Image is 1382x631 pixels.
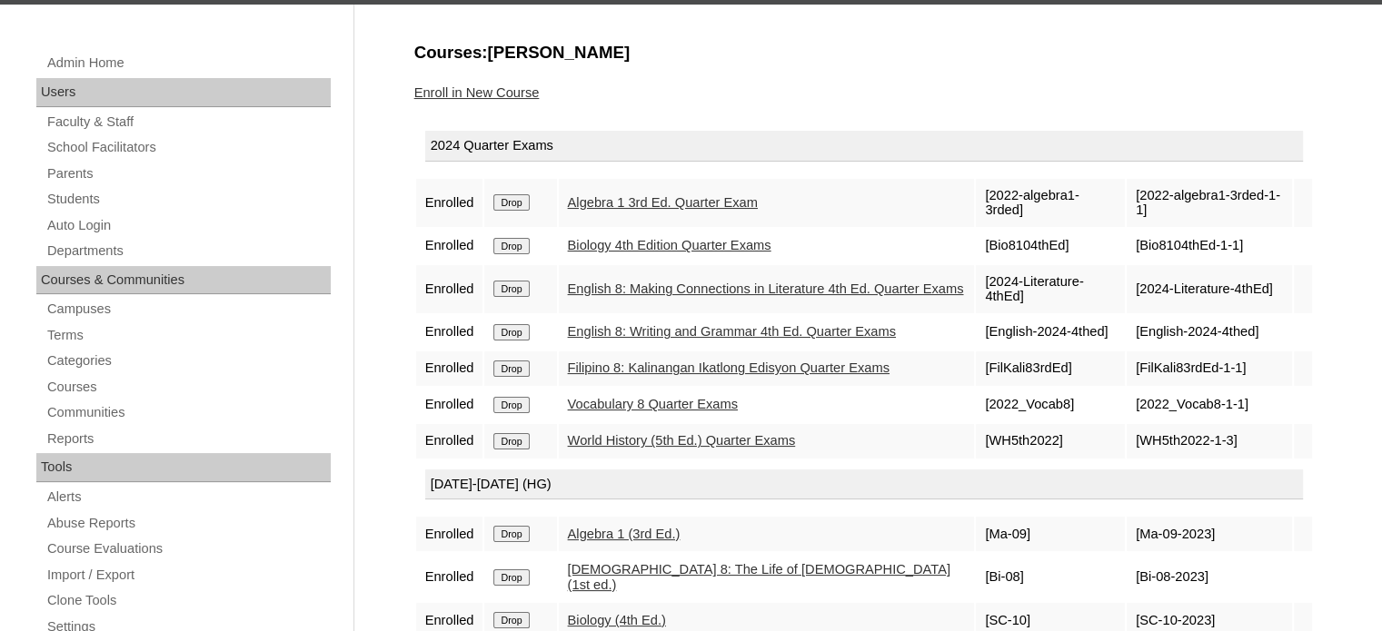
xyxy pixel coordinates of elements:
a: School Facilitators [45,136,331,159]
td: [English-2024-4thed] [1127,315,1292,350]
td: [Bio8104thEd] [976,229,1125,263]
a: Students [45,188,331,211]
div: Users [36,78,331,107]
td: [English-2024-4thed] [976,315,1125,350]
td: Enrolled [416,315,483,350]
td: Enrolled [416,388,483,422]
td: Enrolled [416,179,483,227]
a: Filipino 8: Kalinangan Ikatlong Edisyon Quarter Exams [568,360,890,375]
div: 2024 Quarter Exams [425,131,1303,162]
a: Biology (4th Ed.) [568,613,666,627]
input: Drop [493,324,529,340]
h3: Courses:[PERSON_NAME] [414,41,1314,64]
a: English 8: Making Connections in Literature 4th Ed. Quarter Exams [568,281,964,296]
td: [Bio8104thEd-1-1] [1127,229,1292,263]
a: Enroll in New Course [414,85,540,100]
td: [2022_Vocab8-1-1] [1127,388,1292,422]
a: Parents [45,163,331,185]
td: [Ma-09-2023] [1127,517,1292,551]
td: Enrolled [416,229,483,263]
td: [WH5th2022] [976,424,1125,458]
td: Enrolled [416,517,483,551]
td: [Bi-08-2023] [1127,553,1292,601]
a: Reports [45,428,331,450]
a: Categories [45,350,331,372]
a: Clone Tools [45,589,331,612]
a: Algebra 1 3rd Ed. Quarter Exam [568,195,758,210]
a: Course Evaluations [45,537,331,560]
td: [Ma-09] [976,517,1125,551]
td: [2024-Literature-4thEd] [976,265,1125,313]
div: [DATE]-[DATE] (HG) [425,469,1303,500]
a: Import / Export [45,564,331,587]
div: Tools [36,453,331,482]
td: Enrolled [416,351,483,386]
a: Communities [45,401,331,424]
td: Enrolled [416,553,483,601]
a: Departments [45,240,331,262]
input: Drop [493,612,529,628]
td: Enrolled [416,424,483,458]
a: Abuse Reports [45,512,331,535]
a: Terms [45,324,331,347]
input: Drop [493,194,529,211]
input: Drop [493,433,529,449]
td: Enrolled [416,265,483,313]
input: Drop [493,526,529,542]
a: [DEMOGRAPHIC_DATA] 8: The Life of [DEMOGRAPHIC_DATA] (1st ed.) [568,562,950,592]
div: Courses & Communities [36,266,331,295]
td: [2022-algebra1-3rded] [976,179,1125,227]
td: [WH5th2022-1-3] [1127,424,1292,458]
a: Biology 4th Edition Quarter Exams [568,238,771,252]
a: Algebra 1 (3rd Ed.) [568,527,681,541]
a: Courses [45,376,331,399]
a: World History (5th Ed.) Quarter Exams [568,433,796,448]
td: [FilKali83rdEd] [976,351,1125,386]
td: [2022-algebra1-3rded-1-1] [1127,179,1292,227]
a: English 8: Writing and Grammar 4th Ed. Quarter Exams [568,324,896,339]
a: Vocabulary 8 Quarter Exams [568,397,738,411]
a: Auto Login [45,214,331,237]
td: [2022_Vocab8] [976,388,1125,422]
a: Admin Home [45,52,331,74]
input: Drop [493,238,529,254]
input: Drop [493,281,529,297]
td: [FilKali83rdEd-1-1] [1127,351,1292,386]
input: Drop [493,397,529,413]
td: [Bi-08] [976,553,1125,601]
a: Faculty & Staff [45,111,331,133]
input: Drop [493,360,529,377]
td: [2024-Literature-4thEd] [1127,265,1292,313]
a: Alerts [45,486,331,508]
a: Campuses [45,298,331,320]
input: Drop [493,569,529,586]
